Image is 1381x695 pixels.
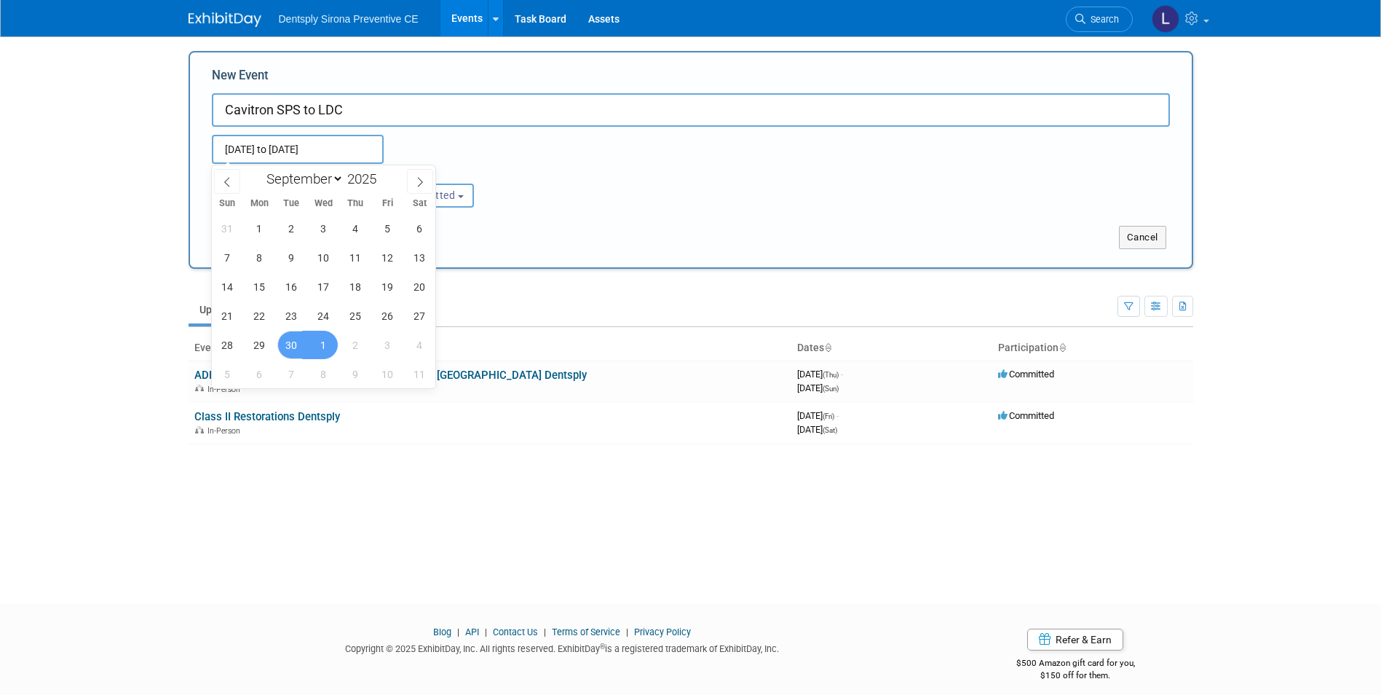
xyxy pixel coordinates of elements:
[1066,7,1133,32] a: Search
[212,67,269,90] label: New Event
[213,214,242,243] span: August 31, 2025
[824,342,831,353] a: Sort by Start Date
[213,302,242,330] span: September 21, 2025
[260,170,344,188] select: Month
[212,135,384,164] input: Start Date - End Date
[189,336,791,361] th: Event
[998,369,1054,380] span: Committed
[245,360,274,388] span: October 6, 2025
[309,360,338,388] span: October 8, 2025
[245,331,274,359] span: September 29, 2025
[493,627,538,637] a: Contact Us
[405,360,434,388] span: October 11, 2025
[245,302,274,330] span: September 22, 2025
[277,214,306,243] span: September 2, 2025
[373,360,402,388] span: October 10, 2025
[277,302,306,330] span: September 23, 2025
[245,214,274,243] span: September 1, 2025
[309,214,338,243] span: September 3, 2025
[552,627,620,637] a: Terms of Service
[207,426,245,436] span: In-Person
[212,199,244,208] span: Sun
[277,331,306,359] span: September 30, 2025
[341,331,370,359] span: October 2, 2025
[243,199,275,208] span: Mon
[405,214,434,243] span: September 6, 2025
[212,93,1170,127] input: Name of Trade Show / Conference
[823,371,839,379] span: (Thu)
[341,360,370,388] span: October 9, 2025
[194,410,340,423] a: Class II Restorations Dentsply
[371,199,403,208] span: Fri
[797,424,837,435] span: [DATE]
[540,627,550,637] span: |
[309,272,338,301] span: September 17, 2025
[600,643,605,651] sup: ®
[213,272,242,301] span: September 14, 2025
[373,243,402,272] span: September 12, 2025
[277,243,306,272] span: September 9, 2025
[341,214,370,243] span: September 4, 2025
[194,369,587,382] a: ADHA Certification Course [GEOGRAPHIC_DATA], [GEOGRAPHIC_DATA] Dentsply
[213,360,242,388] span: October 5, 2025
[405,243,434,272] span: September 13, 2025
[1152,5,1179,33] img: Lindsey Stutz
[344,170,387,187] input: Year
[245,243,274,272] span: September 8, 2025
[341,243,370,272] span: September 11, 2025
[992,336,1193,361] th: Participation
[373,331,402,359] span: October 3, 2025
[309,302,338,330] span: September 24, 2025
[373,214,402,243] span: September 5, 2025
[189,12,261,27] img: ExhibitDay
[1058,342,1066,353] a: Sort by Participation Type
[405,272,434,301] span: September 20, 2025
[373,272,402,301] span: September 19, 2025
[797,382,839,393] span: [DATE]
[341,302,370,330] span: September 25, 2025
[958,670,1193,682] div: $150 off for them.
[481,627,491,637] span: |
[339,199,371,208] span: Thu
[998,410,1054,421] span: Committed
[403,199,435,208] span: Sat
[433,627,451,637] a: Blog
[195,426,204,433] img: In-Person Event
[213,331,242,359] span: September 28, 2025
[797,410,839,421] span: [DATE]
[405,331,434,359] span: October 4, 2025
[375,164,516,183] div: Participation:
[341,272,370,301] span: September 18, 2025
[823,426,837,434] span: (Sat)
[454,627,463,637] span: |
[189,639,937,656] div: Copyright © 2025 ExhibitDay, Inc. All rights reserved. ExhibitDay is a registered trademark of Ex...
[1027,629,1123,651] a: Refer & Earn
[791,336,992,361] th: Dates
[277,272,306,301] span: September 16, 2025
[212,164,353,183] div: Attendance / Format:
[465,627,479,637] a: API
[309,243,338,272] span: September 10, 2025
[195,385,204,392] img: In-Person Event
[245,272,274,301] span: September 15, 2025
[841,369,843,380] span: -
[207,385,245,394] span: In-Person
[823,412,834,420] span: (Fri)
[958,648,1193,681] div: $500 Amazon gift card for you,
[309,331,338,359] span: October 1, 2025
[213,243,242,272] span: September 7, 2025
[634,627,691,637] a: Privacy Policy
[823,385,839,393] span: (Sun)
[1085,14,1119,25] span: Search
[307,199,339,208] span: Wed
[373,302,402,330] span: September 26, 2025
[797,369,843,380] span: [DATE]
[836,410,839,421] span: -
[405,302,434,330] span: September 27, 2025
[279,13,419,25] span: Dentsply Sirona Preventive CE
[277,360,306,388] span: October 7, 2025
[1119,226,1166,249] button: Cancel
[275,199,307,208] span: Tue
[189,296,270,323] a: Upcoming2
[622,627,632,637] span: |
